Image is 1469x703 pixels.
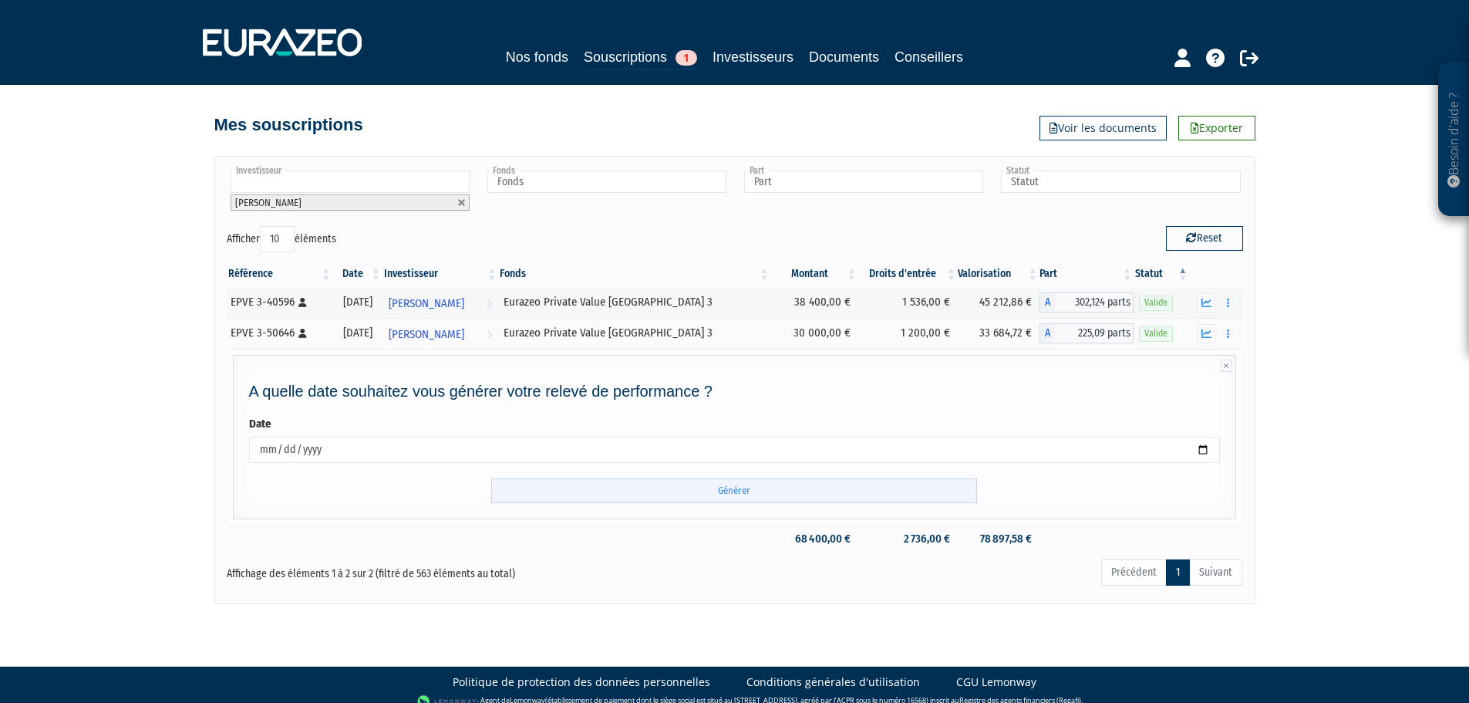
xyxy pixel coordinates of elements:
th: Référence : activer pour trier la colonne par ordre croissant [227,261,333,287]
a: Documents [809,46,879,68]
th: Montant: activer pour trier la colonne par ordre croissant [771,261,858,287]
td: 1 536,00 € [858,287,958,318]
div: Affichage des éléments 1 à 2 sur 2 (filtré de 563 éléments au total) [227,558,637,583]
a: 1 [1166,559,1190,586]
th: Investisseur: activer pour trier la colonne par ordre croissant [382,261,498,287]
td: 45 212,86 € [958,287,1039,318]
th: Valorisation: activer pour trier la colonne par ordre croissant [958,261,1039,287]
th: Statut : activer pour trier la colonne par ordre d&eacute;croissant [1134,261,1189,287]
div: Eurazeo Private Value [GEOGRAPHIC_DATA] 3 [504,294,766,310]
span: A [1039,292,1055,313]
td: 38 400,00 € [771,287,858,318]
span: [PERSON_NAME] [389,289,464,318]
a: Conseillers [895,46,963,68]
h4: A quelle date souhaitez vous générer votre relevé de performance ? [249,383,1221,400]
i: [Français] Personne physique [298,329,307,338]
a: Conditions générales d'utilisation [746,674,920,690]
a: Voir les documents [1039,116,1167,140]
label: Date [249,416,271,432]
a: CGU Lemonway [956,674,1036,690]
button: Reset [1166,226,1243,251]
span: 225,09 parts [1055,323,1134,343]
span: Valide [1139,326,1173,341]
td: 30 000,00 € [771,318,858,349]
span: 302,124 parts [1055,292,1134,313]
span: Valide [1139,296,1173,310]
i: [Français] Personne physique [298,298,307,307]
th: Part: activer pour trier la colonne par ordre croissant [1039,261,1134,287]
td: 33 684,72 € [958,318,1039,349]
a: Exporter [1178,116,1255,140]
div: Eurazeo Private Value [GEOGRAPHIC_DATA] 3 [504,325,766,341]
td: 1 200,00 € [858,318,958,349]
span: [PERSON_NAME] [235,197,302,208]
td: 68 400,00 € [771,526,858,553]
select: Afficheréléments [260,226,295,252]
div: [DATE] [338,325,377,341]
td: 78 897,58 € [958,526,1039,553]
img: 1732889491-logotype_eurazeo_blanc_rvb.png [203,29,362,56]
div: A - Eurazeo Private Value Europe 3 [1039,323,1134,343]
label: Afficher éléments [227,226,336,252]
a: Investisseurs [713,46,793,68]
div: EPVE 3-50646 [231,325,328,341]
a: Nos fonds [506,46,568,68]
th: Droits d'entrée: activer pour trier la colonne par ordre croissant [858,261,958,287]
i: Voir l'investisseur [487,289,492,318]
span: [PERSON_NAME] [389,320,464,349]
h4: Mes souscriptions [214,116,363,134]
a: Souscriptions1 [584,46,697,70]
input: Générer [491,478,977,504]
a: [PERSON_NAME] [382,318,498,349]
td: 2 736,00 € [858,526,958,553]
p: Besoin d'aide ? [1445,70,1463,209]
div: A - Eurazeo Private Value Europe 3 [1039,292,1134,313]
i: Voir l'investisseur [487,320,492,349]
span: A [1039,323,1055,343]
span: 1 [676,50,697,66]
th: Date: activer pour trier la colonne par ordre croissant [332,261,382,287]
a: [PERSON_NAME] [382,287,498,318]
a: Politique de protection des données personnelles [453,674,710,690]
div: EPVE 3-40596 [231,294,328,310]
div: [DATE] [338,294,377,310]
th: Fonds: activer pour trier la colonne par ordre croissant [498,261,771,287]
